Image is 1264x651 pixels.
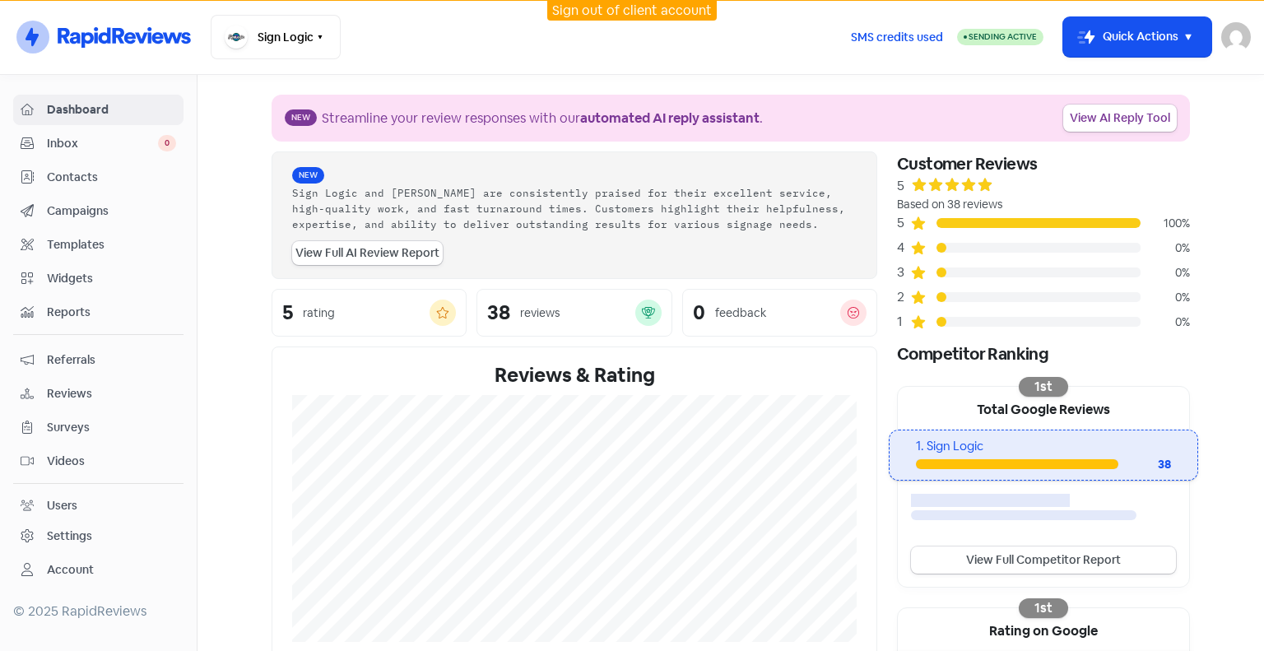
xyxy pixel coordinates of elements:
[47,202,176,220] span: Campaigns
[897,213,910,233] div: 5
[13,230,184,260] a: Templates
[13,297,184,328] a: Reports
[1141,264,1190,281] div: 0%
[303,305,335,322] div: rating
[47,101,176,119] span: Dashboard
[969,31,1037,42] span: Sending Active
[1221,22,1251,52] img: User
[1063,105,1177,132] a: View AI Reply Tool
[682,289,877,337] a: 0feedback
[282,303,293,323] div: 5
[47,270,176,287] span: Widgets
[1141,215,1190,232] div: 100%
[13,602,184,621] div: © 2025 RapidReviews
[1141,239,1190,257] div: 0%
[13,446,184,477] a: Videos
[1063,17,1211,57] button: Quick Actions
[211,15,341,59] button: Sign Logic
[13,379,184,409] a: Reviews
[957,27,1043,47] a: Sending Active
[47,304,176,321] span: Reports
[898,608,1189,651] div: Rating on Google
[13,345,184,375] a: Referrals
[47,497,77,514] div: Users
[292,185,857,231] div: Sign Logic and [PERSON_NAME] are consistently praised for their excellent service, high-quality w...
[1019,377,1068,397] div: 1st
[47,528,92,545] div: Settings
[693,303,705,323] div: 0
[285,109,317,126] span: New
[487,303,510,323] div: 38
[13,521,184,551] a: Settings
[916,437,1170,456] div: 1. Sign Logic
[292,241,443,265] a: View Full AI Review Report
[47,351,176,369] span: Referrals
[1118,456,1171,473] div: 38
[552,2,712,19] a: Sign out of client account
[292,167,324,184] span: New
[13,263,184,294] a: Widgets
[580,109,760,127] b: automated AI reply assistant
[851,29,943,46] span: SMS credits used
[13,162,184,193] a: Contacts
[47,453,176,470] span: Videos
[13,95,184,125] a: Dashboard
[158,135,176,151] span: 0
[897,196,1190,213] div: Based on 38 reviews
[47,385,176,402] span: Reviews
[292,360,857,390] div: Reviews & Rating
[13,196,184,226] a: Campaigns
[47,419,176,436] span: Surveys
[322,109,763,128] div: Streamline your review responses with our .
[911,546,1176,574] a: View Full Competitor Report
[47,169,176,186] span: Contacts
[897,238,910,258] div: 4
[13,412,184,443] a: Surveys
[1019,598,1068,618] div: 1st
[897,151,1190,176] div: Customer Reviews
[897,263,910,282] div: 3
[897,287,910,307] div: 2
[897,176,904,196] div: 5
[13,555,184,585] a: Account
[272,289,467,337] a: 5rating
[47,135,158,152] span: Inbox
[1141,289,1190,306] div: 0%
[837,27,957,44] a: SMS credits used
[715,305,766,322] div: feedback
[898,387,1189,430] div: Total Google Reviews
[1141,314,1190,331] div: 0%
[520,305,560,322] div: reviews
[13,128,184,159] a: Inbox 0
[476,289,671,337] a: 38reviews
[897,342,1190,366] div: Competitor Ranking
[47,561,94,579] div: Account
[13,491,184,521] a: Users
[897,312,910,332] div: 1
[47,236,176,253] span: Templates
